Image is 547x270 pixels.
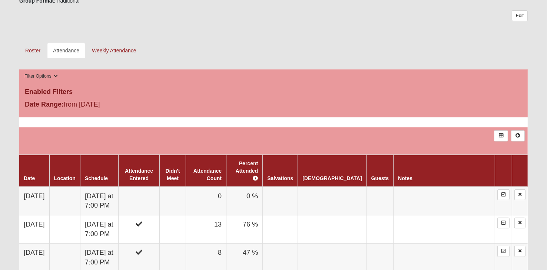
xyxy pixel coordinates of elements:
th: [DEMOGRAPHIC_DATA] [298,155,367,187]
button: Filter Options [22,72,60,80]
label: Date Range: [25,100,64,110]
td: 0 [186,187,226,215]
a: Enter Attendance [497,218,510,228]
a: Percent Attended [236,160,258,181]
th: Salvations [263,155,298,187]
a: Roster [19,43,46,58]
a: Delete [514,189,526,200]
h4: Enabled Filters [25,88,522,96]
a: Alt+N [511,130,525,141]
a: Notes [398,175,412,181]
td: [DATE] [19,187,49,215]
a: Location [54,175,76,181]
div: from [DATE] [19,100,189,111]
a: Edit [512,10,528,21]
a: Enter Attendance [497,246,510,257]
a: Date [24,175,35,181]
a: Attendance [47,43,85,58]
a: Export to Excel [494,130,508,141]
td: [DATE] at 7:00 PM [80,187,118,215]
td: 13 [186,215,226,244]
a: Attendance Entered [125,168,153,181]
td: 0 % [226,187,263,215]
td: 76 % [226,215,263,244]
a: Didn't Meet [165,168,180,181]
td: [DATE] at 7:00 PM [80,215,118,244]
a: Weekly Attendance [86,43,142,58]
a: Enter Attendance [497,189,510,200]
a: Attendance Count [193,168,222,181]
a: Schedule [85,175,108,181]
a: Delete [514,218,526,228]
th: Guests [367,155,393,187]
a: Delete [514,246,526,257]
td: [DATE] [19,215,49,244]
